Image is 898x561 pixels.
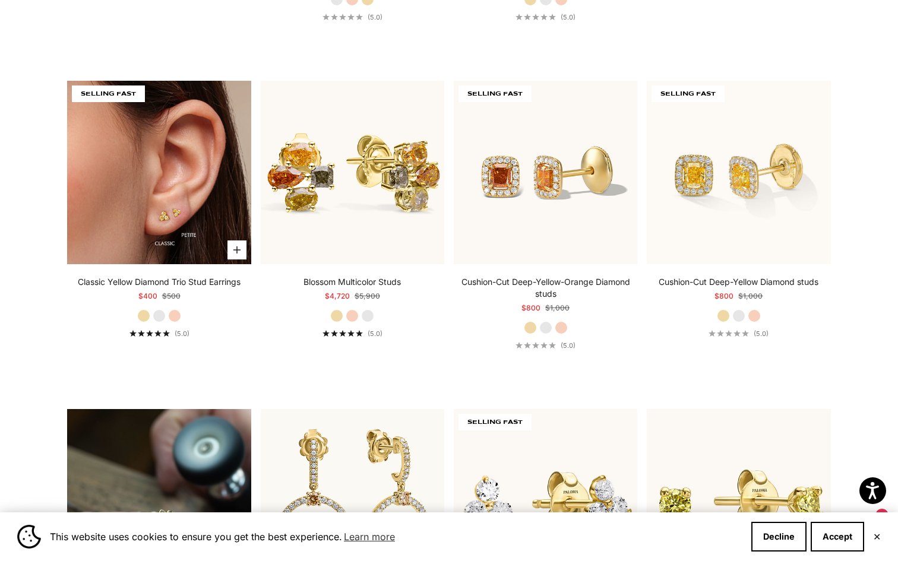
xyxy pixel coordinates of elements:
[78,276,241,288] a: Classic Yellow Diamond Trio Stud Earrings
[322,329,382,338] a: 5.0 out of 5.0 stars(5.0)
[261,81,444,264] img: #YellowGold
[342,528,397,546] a: Learn more
[659,276,818,288] a: Cushion-Cut Deep-Yellow Diamond studs
[129,329,189,338] a: 5.0 out of 5.0 stars(5.0)
[368,13,382,21] span: (5.0)
[521,302,540,314] sale-price: $800
[516,14,556,20] div: 5.0 out of 5.0 stars
[516,342,556,348] div: 5.0 out of 5.0 stars
[516,13,576,21] a: 5.0 out of 5.0 stars(5.0)
[355,290,380,302] compare-at-price: $5,900
[647,81,830,264] img: #YellowGold
[561,341,576,350] span: (5.0)
[454,81,637,264] img: #YellowGold
[516,341,576,350] a: 5.0 out of 5.0 stars(5.0)
[873,533,881,540] button: Close
[138,290,157,302] sale-price: $400
[754,329,769,338] span: (5.0)
[459,85,532,102] span: SELLING FAST
[714,290,733,302] sale-price: $800
[325,290,350,302] sale-price: $4,720
[72,85,145,102] span: SELLING FAST
[811,522,864,552] button: Accept
[709,330,749,337] div: 5.0 out of 5.0 stars
[129,330,170,337] div: 5.0 out of 5.0 stars
[322,13,382,21] a: 5.0 out of 5.0 stars(5.0)
[67,81,251,264] img: #YellowGold #RoseGold #WhiteGold
[175,329,189,338] span: (5.0)
[368,329,382,338] span: (5.0)
[545,302,570,314] compare-at-price: $1,000
[162,290,181,302] compare-at-price: $500
[751,522,807,552] button: Decline
[738,290,763,302] compare-at-price: $1,000
[50,528,742,546] span: This website uses cookies to ensure you get the best experience.
[17,525,41,549] img: Cookie banner
[303,276,401,288] a: Blossom Multicolor Studs
[322,14,363,20] div: 5.0 out of 5.0 stars
[454,276,637,300] a: Cushion-Cut Deep-Yellow-Orange Diamond studs
[652,85,725,102] span: SELLING FAST
[709,329,769,338] a: 5.0 out of 5.0 stars(5.0)
[459,414,532,430] span: SELLING FAST
[322,330,363,337] div: 5.0 out of 5.0 stars
[561,13,576,21] span: (5.0)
